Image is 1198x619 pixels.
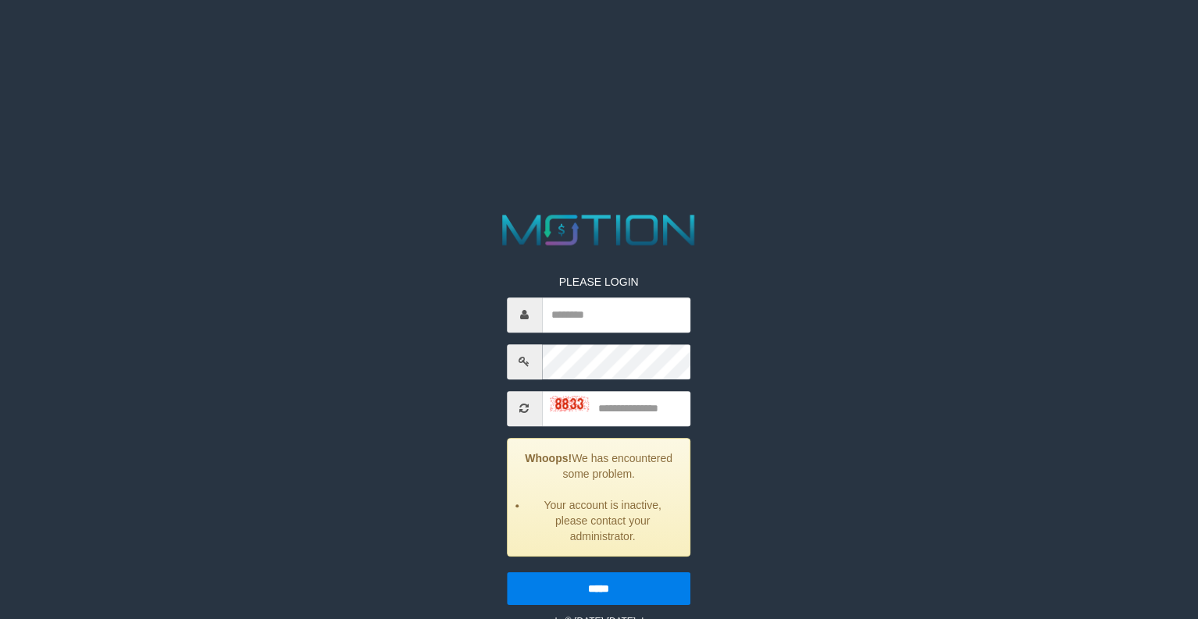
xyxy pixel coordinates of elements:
p: PLEASE LOGIN [507,274,691,290]
li: Your account is inactive, please contact your administrator. [527,497,679,544]
img: MOTION_logo.png [494,209,704,251]
img: captcha [550,396,589,411]
div: We has encountered some problem. [507,438,691,557]
strong: Whoops! [526,452,572,464]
